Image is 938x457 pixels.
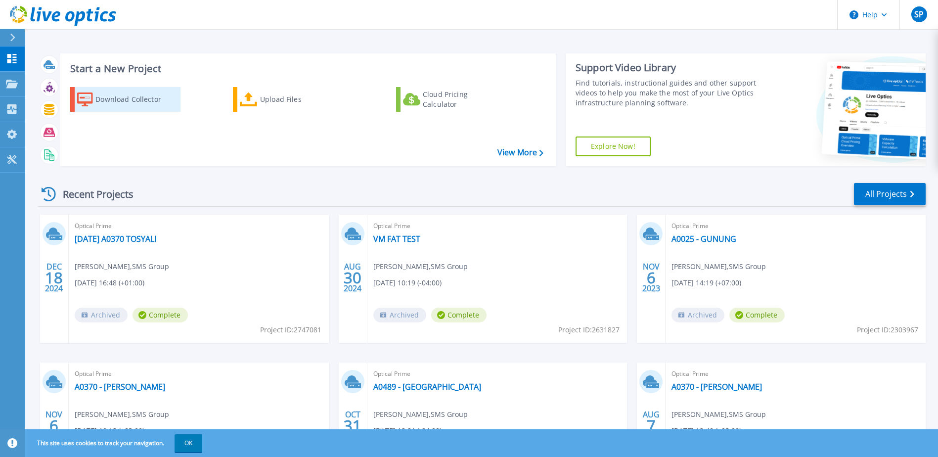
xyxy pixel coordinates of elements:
span: [PERSON_NAME] , SMS Group [373,261,468,272]
div: Upload Files [260,90,339,109]
span: [PERSON_NAME] , SMS Group [75,261,169,272]
div: Download Collector [95,90,175,109]
a: Upload Files [233,87,343,112]
div: NOV 2023 [642,260,661,296]
span: [PERSON_NAME] , SMS Group [373,409,468,420]
div: OCT 2023 [343,408,362,444]
span: [PERSON_NAME] , SMS Group [75,409,169,420]
span: Complete [729,308,785,322]
a: Explore Now! [576,137,651,156]
span: [DATE] 12:49 (+03:00) [671,425,741,436]
a: A0370 - [PERSON_NAME] [671,382,762,392]
div: Find tutorials, instructional guides and other support videos to help you make the most of your L... [576,78,759,108]
a: All Projects [854,183,926,205]
h3: Start a New Project [70,63,543,74]
span: Optical Prime [75,221,323,231]
a: A0489 - [GEOGRAPHIC_DATA] [373,382,481,392]
div: DEC 2024 [45,260,63,296]
span: Complete [133,308,188,322]
span: Optical Prime [671,221,920,231]
span: Project ID: 2303967 [857,324,918,335]
span: [DATE] 10:19 (-04:00) [373,277,442,288]
a: [DATE] A0370 TOSYALI [75,234,156,244]
span: Archived [75,308,128,322]
span: 31 [344,421,361,430]
span: SP [914,10,924,18]
span: Archived [671,308,724,322]
div: Support Video Library [576,61,759,74]
a: Download Collector [70,87,180,112]
a: A0025 - GUNUNG [671,234,736,244]
span: 6 [49,421,58,430]
span: 6 [647,274,656,282]
span: [DATE] 12:21 (-04:00) [373,425,442,436]
div: AUG 2023 [642,408,661,444]
span: Optical Prime [75,368,323,379]
div: Cloud Pricing Calculator [423,90,502,109]
span: Project ID: 2747081 [260,324,321,335]
span: [DATE] 16:48 (+01:00) [75,277,144,288]
a: View More [497,148,543,157]
span: Project ID: 2631827 [558,324,620,335]
a: VM FAT TEST [373,234,420,244]
span: 30 [344,274,361,282]
span: Optical Prime [373,221,622,231]
a: A0370 - [PERSON_NAME] [75,382,165,392]
span: [DATE] 10:18 (+03:00) [75,425,144,436]
span: Archived [373,308,426,322]
span: [PERSON_NAME] , SMS Group [671,409,766,420]
span: [DATE] 14:19 (+07:00) [671,277,741,288]
span: 7 [647,421,656,430]
span: 18 [45,274,63,282]
span: Optical Prime [373,368,622,379]
span: This site uses cookies to track your navigation. [27,434,202,452]
span: [PERSON_NAME] , SMS Group [671,261,766,272]
span: Complete [431,308,487,322]
div: AUG 2024 [343,260,362,296]
a: Cloud Pricing Calculator [396,87,506,112]
button: OK [175,434,202,452]
div: NOV 2023 [45,408,63,444]
span: Optical Prime [671,368,920,379]
div: Recent Projects [38,182,147,206]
